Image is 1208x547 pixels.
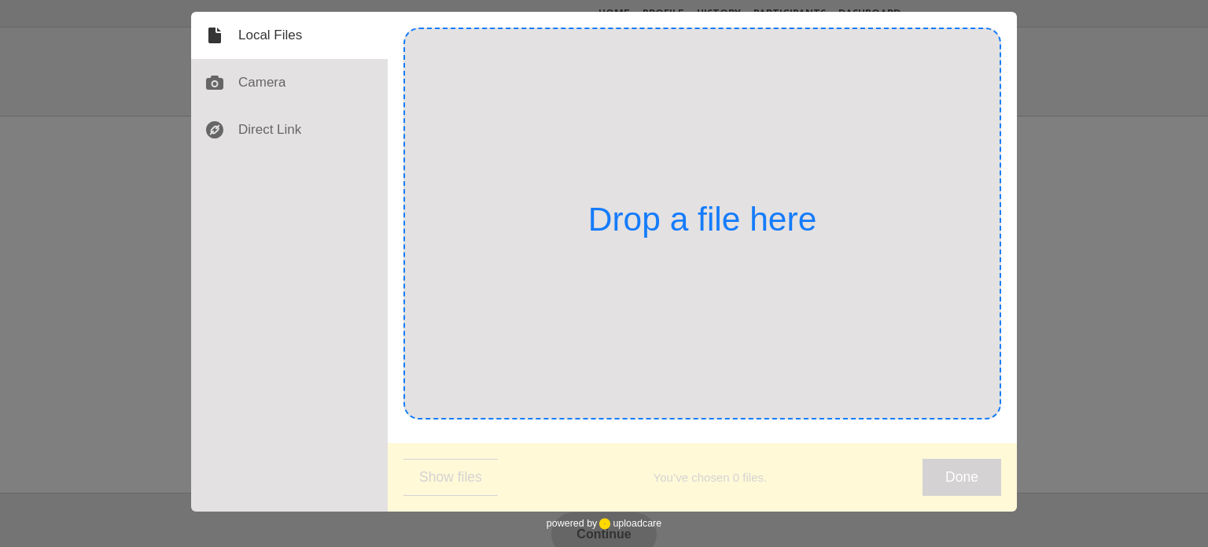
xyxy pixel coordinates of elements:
[588,200,817,239] div: Drop a file here
[498,470,923,486] div: You’ve chosen 0 files.
[547,512,661,535] div: powered by
[191,12,388,59] div: Local Files
[191,106,388,153] div: Direct Link
[923,459,1001,496] button: Done
[191,59,388,106] div: Camera
[403,459,498,496] button: Show files
[597,518,661,530] a: uploadcare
